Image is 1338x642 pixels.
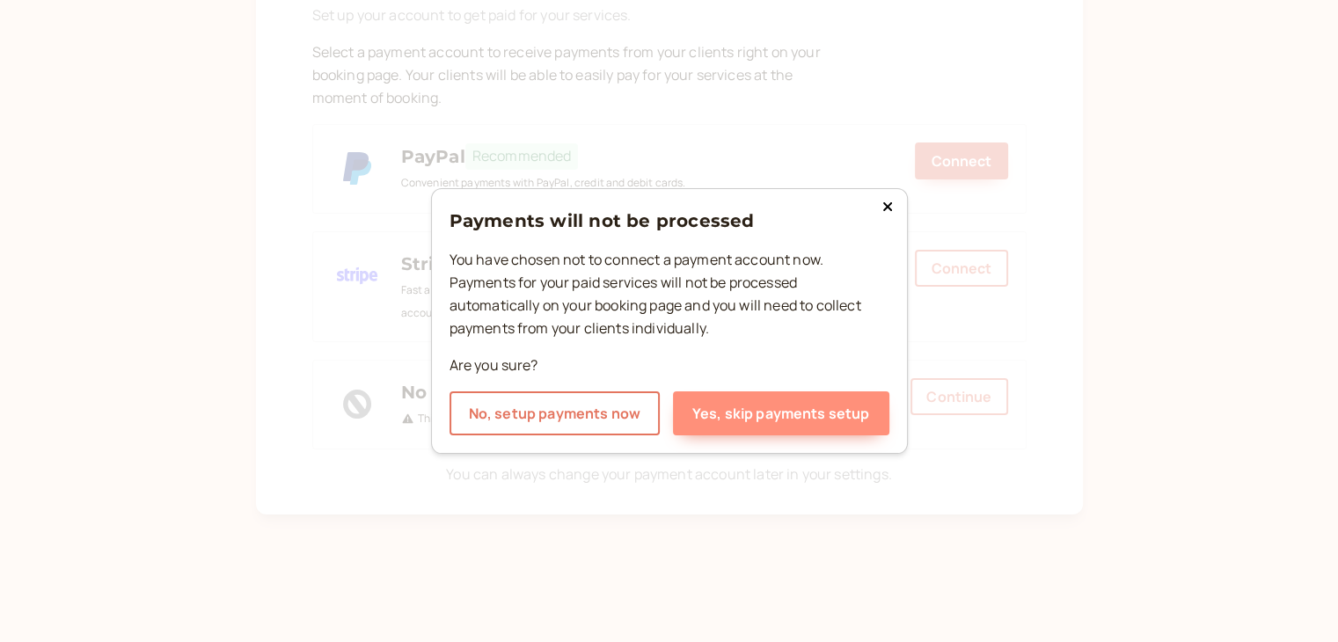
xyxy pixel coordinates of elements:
button: Yes, skip payments setup [673,391,889,435]
h3: Payments will not be processed [450,207,889,235]
iframe: Chat Widget [1250,558,1338,642]
p: You have chosen not to connect a payment account now. Payments for your paid services will not be... [450,249,889,340]
p: Are you sure? [450,354,889,377]
button: No, setup payments now [450,391,661,435]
